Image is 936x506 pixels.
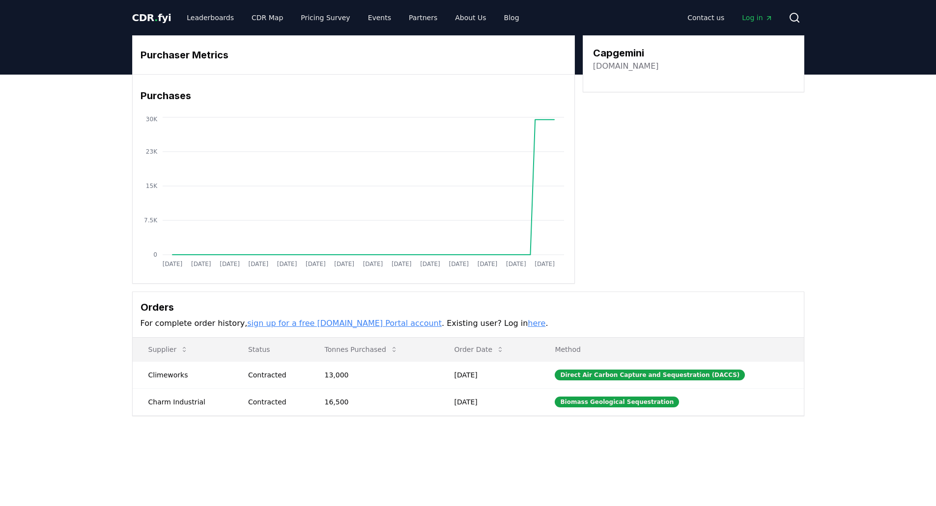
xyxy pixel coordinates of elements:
td: Charm Industrial [133,388,232,415]
td: 16,500 [309,388,439,415]
td: [DATE] [438,361,539,388]
tspan: [DATE] [162,261,182,267]
tspan: [DATE] [535,261,555,267]
tspan: [DATE] [191,261,211,267]
button: Tonnes Purchased [317,340,406,359]
tspan: 30K [145,116,157,123]
h3: Capgemini [593,46,659,60]
tspan: [DATE] [248,261,268,267]
tspan: [DATE] [420,261,440,267]
tspan: [DATE] [306,261,326,267]
div: Contracted [248,397,301,407]
p: For complete order history, . Existing user? Log in . [141,318,796,329]
h3: Orders [141,300,796,315]
a: Blog [496,9,527,27]
a: Pricing Survey [293,9,358,27]
a: CDR.fyi [132,11,171,25]
tspan: [DATE] [220,261,240,267]
nav: Main [680,9,780,27]
button: Order Date [446,340,512,359]
tspan: 0 [153,251,157,258]
span: CDR fyi [132,12,171,24]
tspan: [DATE] [391,261,411,267]
h3: Purchaser Metrics [141,48,567,62]
tspan: 7.5K [144,217,158,224]
a: [DOMAIN_NAME] [593,60,659,72]
a: Log in [734,9,780,27]
p: Method [547,345,795,354]
tspan: [DATE] [363,261,383,267]
span: . [154,12,158,24]
a: Partners [401,9,445,27]
td: Climeworks [133,361,232,388]
tspan: [DATE] [277,261,297,267]
button: Supplier [141,340,197,359]
nav: Main [179,9,527,27]
div: Contracted [248,370,301,380]
a: About Us [447,9,494,27]
a: Events [360,9,399,27]
tspan: [DATE] [477,261,497,267]
tspan: [DATE] [506,261,526,267]
p: Status [240,345,301,354]
td: 13,000 [309,361,439,388]
tspan: 15K [145,183,157,189]
a: Contact us [680,9,732,27]
tspan: 23K [145,148,157,155]
a: here [528,319,545,328]
span: Log in [742,13,772,23]
tspan: [DATE] [449,261,469,267]
tspan: [DATE] [334,261,354,267]
div: Direct Air Carbon Capture and Sequestration (DACCS) [555,370,745,380]
td: [DATE] [438,388,539,415]
div: Biomass Geological Sequestration [555,397,679,407]
a: sign up for a free [DOMAIN_NAME] Portal account [247,319,442,328]
a: Leaderboards [179,9,242,27]
h3: Purchases [141,88,567,103]
a: CDR Map [244,9,291,27]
